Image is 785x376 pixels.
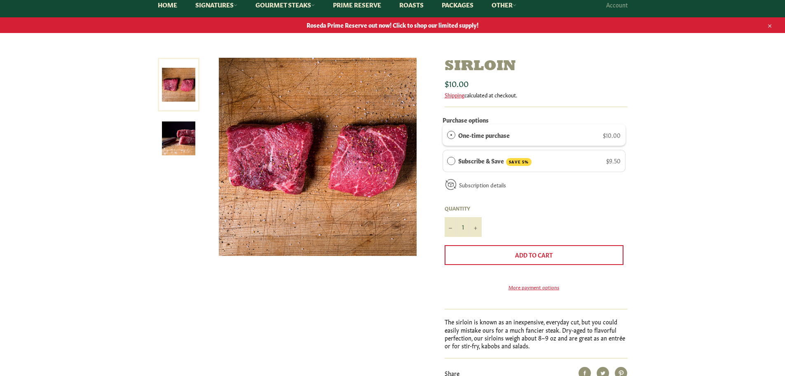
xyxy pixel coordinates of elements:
[515,251,553,259] span: Add to Cart
[443,116,489,124] label: Purchase options
[459,181,506,189] a: Subscription details
[458,130,510,140] label: One-time purchase
[445,91,464,99] a: Shipping
[447,156,455,165] div: Subscribe & Save
[162,122,195,155] img: Sirloin
[445,205,482,212] label: Quantity
[445,318,628,350] p: The sirloin is known as an inexpensive, everyday cut, but you could easily mistake ours for a muc...
[603,131,621,139] span: $10.00
[445,77,469,89] span: $10.00
[606,156,621,165] span: $9.50
[506,158,532,166] span: SAVE 5%
[445,217,457,237] button: Reduce item quantity by one
[447,130,455,140] div: One-time purchase
[445,245,623,265] button: Add to Cart
[469,217,482,237] button: Increase item quantity by one
[445,284,623,291] a: More payment options
[219,58,417,256] img: Sirloin
[445,91,628,99] div: calculated at checkout.
[458,156,532,166] label: Subscribe & Save
[445,58,628,76] h1: Sirloin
